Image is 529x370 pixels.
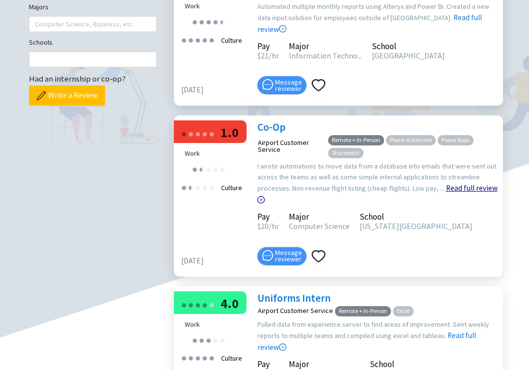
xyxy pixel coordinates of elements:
[275,79,302,92] span: Message reviewer
[29,37,53,48] label: Schools
[29,73,126,84] span: Had an internship or co-op?
[289,43,362,50] div: Major
[181,255,252,267] div: [DATE]
[195,32,201,47] div: ●
[257,161,498,206] div: I wrote automations to move data from a database into emails that were sent out across the teams ...
[218,32,245,49] div: Culture
[188,179,191,195] div: ●
[220,14,225,29] div: ●
[181,126,187,141] div: ●
[262,250,273,261] span: message
[386,135,436,145] span: Power Automate
[328,148,363,158] span: Sharepoint
[218,179,245,196] div: Culture
[257,213,279,220] div: Pay
[257,282,476,352] a: Read full review
[257,51,269,60] span: 21
[195,350,201,365] div: ●
[438,135,473,145] span: Power Apps
[199,332,205,347] div: ●
[279,25,286,32] span: right-circle
[37,91,46,100] img: pencil.png
[202,350,208,365] div: ●
[393,306,414,316] span: Excel
[192,14,198,29] div: ●
[220,14,223,29] div: ●
[220,161,225,176] div: ●
[199,161,202,176] div: ●
[202,126,208,141] div: ●
[257,43,279,50] div: Pay
[48,89,97,101] span: Write a Review
[213,332,219,347] div: ●
[209,32,215,47] div: ●
[185,319,243,330] div: Work
[289,51,362,60] span: Information Techno...
[206,14,212,29] div: ●
[192,332,198,347] div: ●
[311,78,326,92] span: heart
[29,85,105,105] button: Write a Review
[181,350,187,365] div: ●
[202,32,208,47] div: ●
[29,1,49,12] label: Majors
[188,126,194,141] div: ●
[289,221,350,231] span: Computer Science
[181,32,187,47] div: ●
[257,221,261,231] span: $
[209,179,215,195] div: ●
[199,14,205,29] div: ●
[209,350,215,365] div: ●
[206,161,212,176] div: ●
[181,84,252,96] div: [DATE]
[220,332,225,347] div: ●
[213,14,219,29] div: ●
[269,51,279,60] span: /hr
[289,361,360,368] div: Major
[257,120,285,134] a: Co-Op
[202,179,208,195] div: ●
[279,343,286,351] span: right-circle
[195,126,201,141] div: ●
[185,0,243,11] div: Work
[257,196,265,203] span: right-circle
[221,295,239,312] span: 4.0
[188,350,194,365] div: ●
[275,250,302,262] span: Message reviewer
[311,249,326,263] span: heart
[188,179,194,195] div: ●
[257,361,279,368] div: Pay
[257,319,498,353] div: Pulled data from experience server to find areas of improvement. Sent weekly reports to multiple ...
[221,124,239,141] span: 1.0
[360,213,473,220] div: School
[257,221,269,231] span: 20
[262,79,273,90] span: message
[289,213,350,220] div: Major
[199,161,205,176] div: ●
[257,1,498,35] div: Automated multiple monthly reports using Alteryx and Power Bi. Created a new data input solution ...
[206,332,212,347] div: ●
[202,297,208,312] div: ●
[258,139,327,153] div: Airport Customer Service
[218,350,245,367] div: Culture
[328,135,384,145] span: Remote + In-Person
[188,32,194,47] div: ●
[209,126,215,141] div: ●
[185,148,243,159] div: Work
[258,307,333,314] div: Airport Customer Service
[269,221,279,231] span: /hr
[257,134,498,204] a: Read full review
[181,179,187,195] div: ●
[209,297,215,312] div: ●
[192,161,198,176] div: ●
[181,297,187,312] div: ●
[372,43,445,50] div: School
[188,297,194,312] div: ●
[213,161,219,176] div: ●
[195,297,201,312] div: ●
[372,51,445,60] span: [GEOGRAPHIC_DATA]
[195,179,201,195] div: ●
[360,221,473,231] span: [US_STATE][GEOGRAPHIC_DATA]
[257,51,261,60] span: $
[370,361,483,368] div: School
